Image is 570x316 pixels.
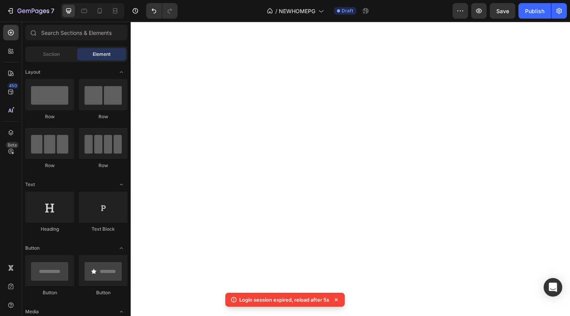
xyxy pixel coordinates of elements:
button: Save [490,3,515,19]
span: Toggle open [115,178,128,191]
span: Media [25,308,39,315]
span: Draft [342,7,353,14]
div: Row [25,162,74,169]
span: Toggle open [115,242,128,254]
button: Publish [518,3,551,19]
p: 7 [51,6,54,16]
span: / [275,7,277,15]
div: 450 [7,83,19,89]
p: Login session expired, reload after 5s [239,296,329,304]
input: Search Sections & Elements [25,25,128,40]
div: Row [25,113,74,120]
span: Text [25,181,35,188]
div: Undo/Redo [146,3,178,19]
span: NEWHOMEPG [279,7,315,15]
button: 7 [3,3,58,19]
span: Button [25,245,40,252]
div: Publish [525,7,544,15]
div: Row [79,162,128,169]
div: Text Block [79,226,128,233]
span: Section [43,51,60,58]
span: Layout [25,69,40,76]
div: Button [79,289,128,296]
div: Row [79,113,128,120]
div: Open Intercom Messenger [544,278,562,297]
iframe: Design area [131,22,570,316]
div: Heading [25,226,74,233]
span: Save [496,8,509,14]
span: Toggle open [115,66,128,78]
div: Beta [6,142,19,148]
span: Element [93,51,111,58]
div: Button [25,289,74,296]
